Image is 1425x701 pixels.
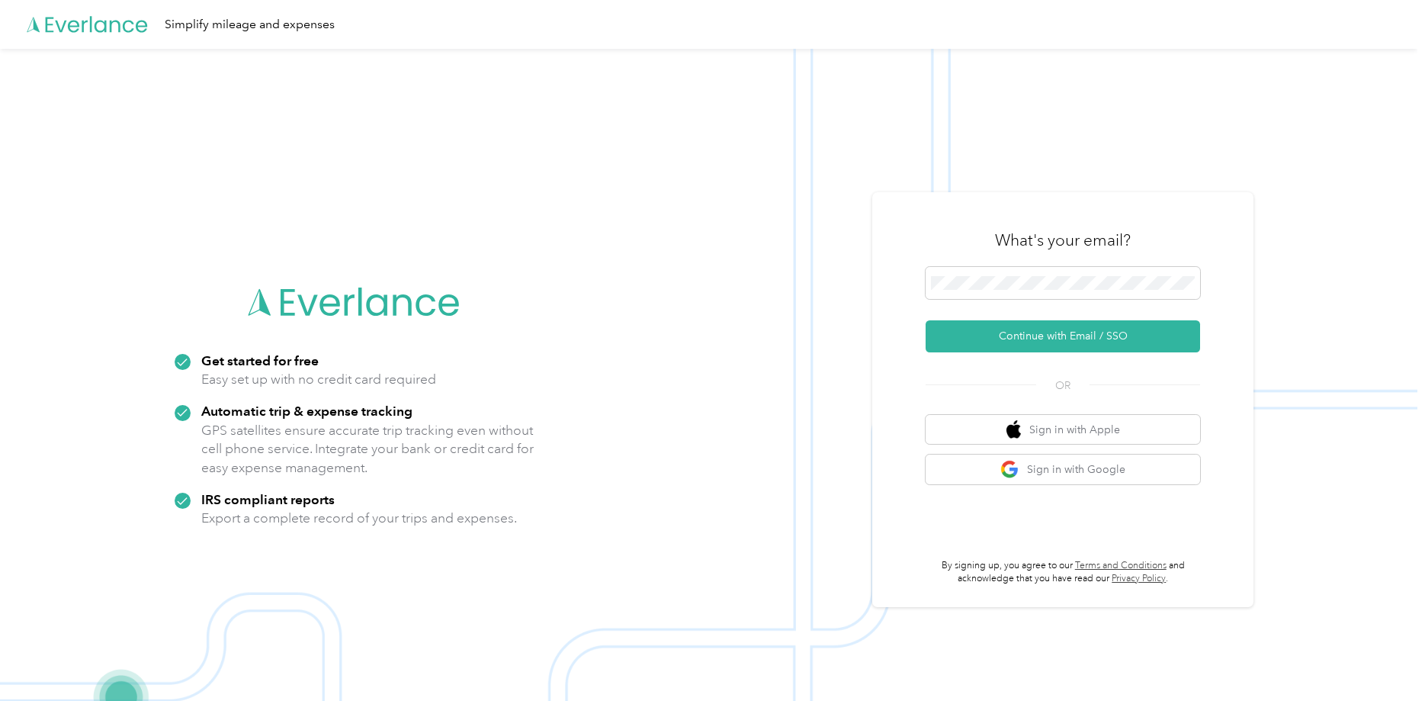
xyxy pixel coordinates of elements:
strong: IRS compliant reports [201,491,335,507]
p: Easy set up with no credit card required [201,370,436,389]
button: google logoSign in with Google [926,455,1200,484]
button: Continue with Email / SSO [926,320,1200,352]
img: apple logo [1006,420,1022,439]
p: By signing up, you agree to our and acknowledge that you have read our . [926,559,1200,586]
div: Simplify mileage and expenses [165,15,335,34]
strong: Get started for free [201,352,319,368]
a: Terms and Conditions [1075,560,1167,571]
p: Export a complete record of your trips and expenses. [201,509,517,528]
h3: What's your email? [995,230,1131,251]
strong: Automatic trip & expense tracking [201,403,412,419]
a: Privacy Policy [1112,573,1166,584]
img: google logo [1000,460,1019,479]
span: OR [1036,378,1090,394]
p: GPS satellites ensure accurate trip tracking even without cell phone service. Integrate your bank... [201,421,534,478]
button: apple logoSign in with Apple [926,415,1200,445]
